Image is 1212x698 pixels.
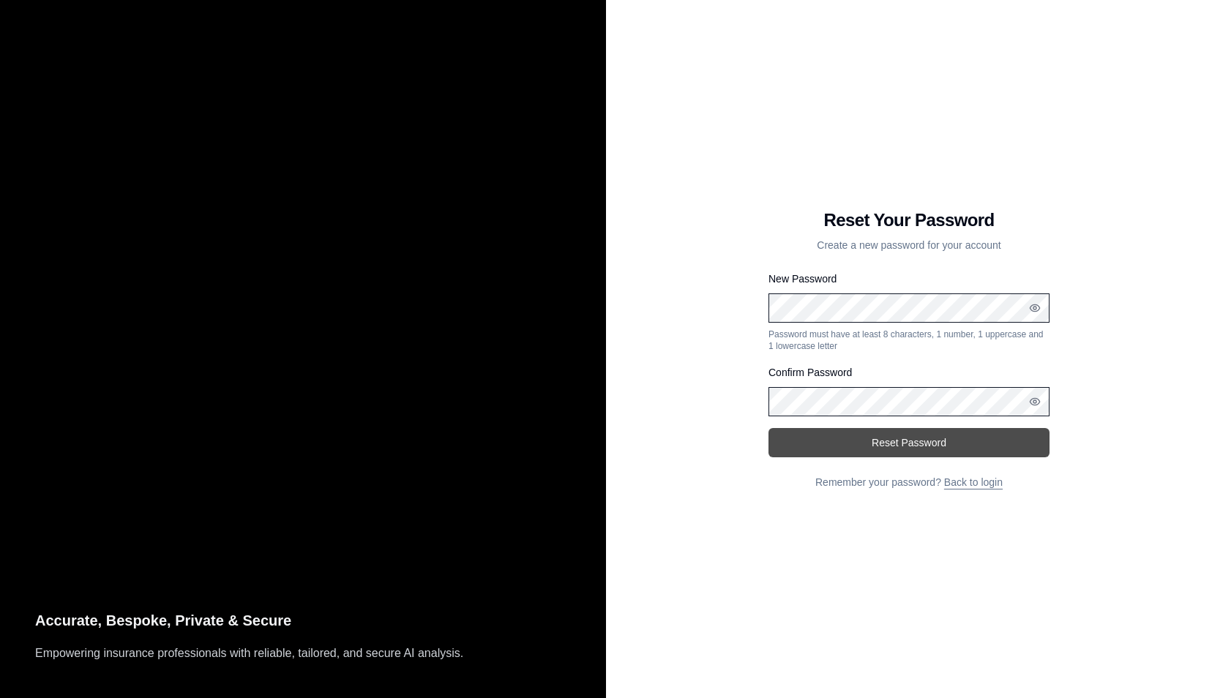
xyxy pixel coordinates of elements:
[768,428,1050,457] button: Reset Password
[768,238,1050,252] p: Create a new password for your account
[35,644,571,663] p: Empowering insurance professionals with reliable, tailored, and secure AI analysis.
[35,609,571,633] p: Accurate, Bespoke, Private & Secure
[768,475,1050,489] p: Remember your password?
[768,273,837,285] label: New Password
[768,367,852,378] label: Confirm Password
[768,209,1050,232] h1: Reset Your Password
[768,329,1050,352] p: Password must have at least 8 characters, 1 number, 1 uppercase and 1 lowercase letter
[944,476,1003,488] a: Back to login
